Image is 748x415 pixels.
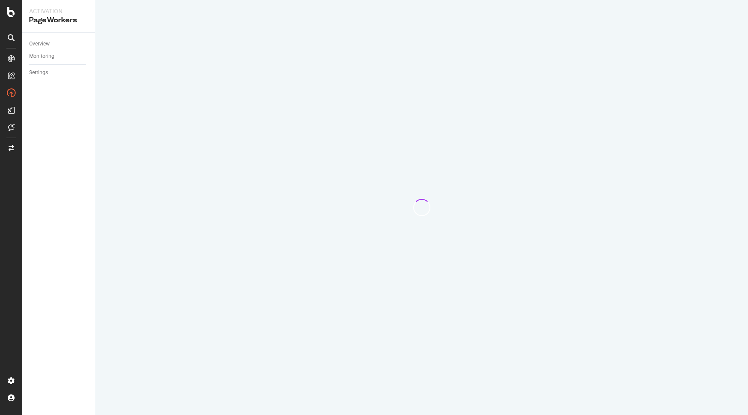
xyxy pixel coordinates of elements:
div: PageWorkers [29,15,88,25]
a: Overview [29,39,89,48]
a: Monitoring [29,52,89,61]
div: Activation [29,7,88,15]
div: Overview [29,39,50,48]
a: Settings [29,68,89,77]
div: Settings [29,68,48,77]
div: Monitoring [29,52,54,61]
